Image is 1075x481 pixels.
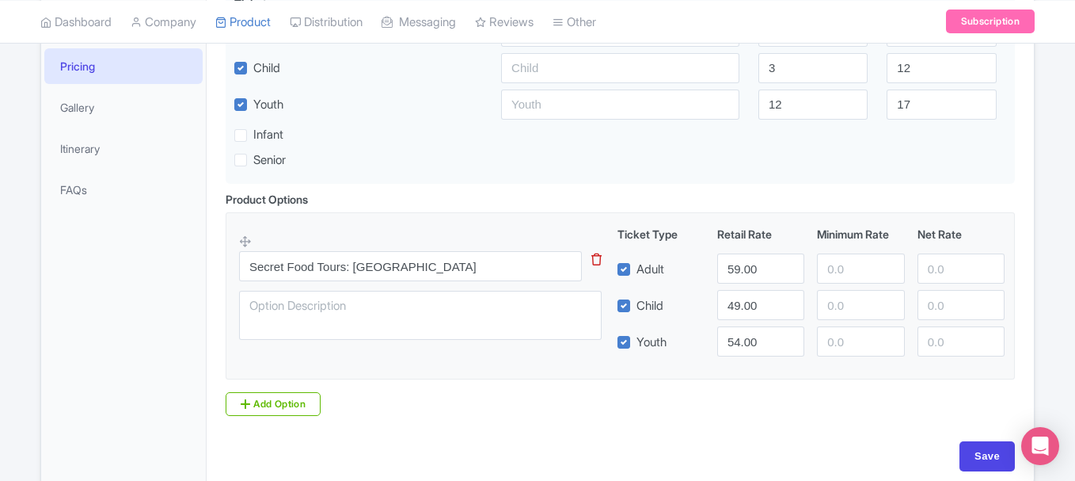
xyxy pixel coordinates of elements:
[501,53,739,83] input: Child
[226,191,308,208] div: Product Options
[44,48,203,84] a: Pricing
[911,226,1011,242] div: Net Rate
[226,392,321,416] a: Add Option
[817,326,904,357] input: 0.0
[611,226,711,242] div: Ticket Type
[917,290,1005,320] input: 0.0
[1021,427,1059,465] div: Open Intercom Messenger
[239,251,582,281] input: Option Name
[253,96,283,114] label: Youth
[817,290,904,320] input: 0.0
[44,131,203,166] a: Itinerary
[959,441,1015,471] input: Save
[253,59,280,78] label: Child
[711,226,811,242] div: Retail Rate
[636,334,667,352] label: Youth
[917,254,1005,284] input: 0.0
[946,10,1035,33] a: Subscription
[817,254,904,284] input: 0.0
[917,326,1005,357] input: 0.0
[717,290,804,320] input: 0.0
[811,226,910,242] div: Minimum Rate
[44,172,203,208] a: FAQs
[501,90,739,120] input: Youth
[717,326,804,357] input: 0.0
[636,297,663,315] label: Child
[253,151,286,170] label: Senior
[717,254,804,284] input: 0.0
[253,126,283,144] label: Infant
[44,90,203,125] a: Gallery
[636,261,664,279] label: Adult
